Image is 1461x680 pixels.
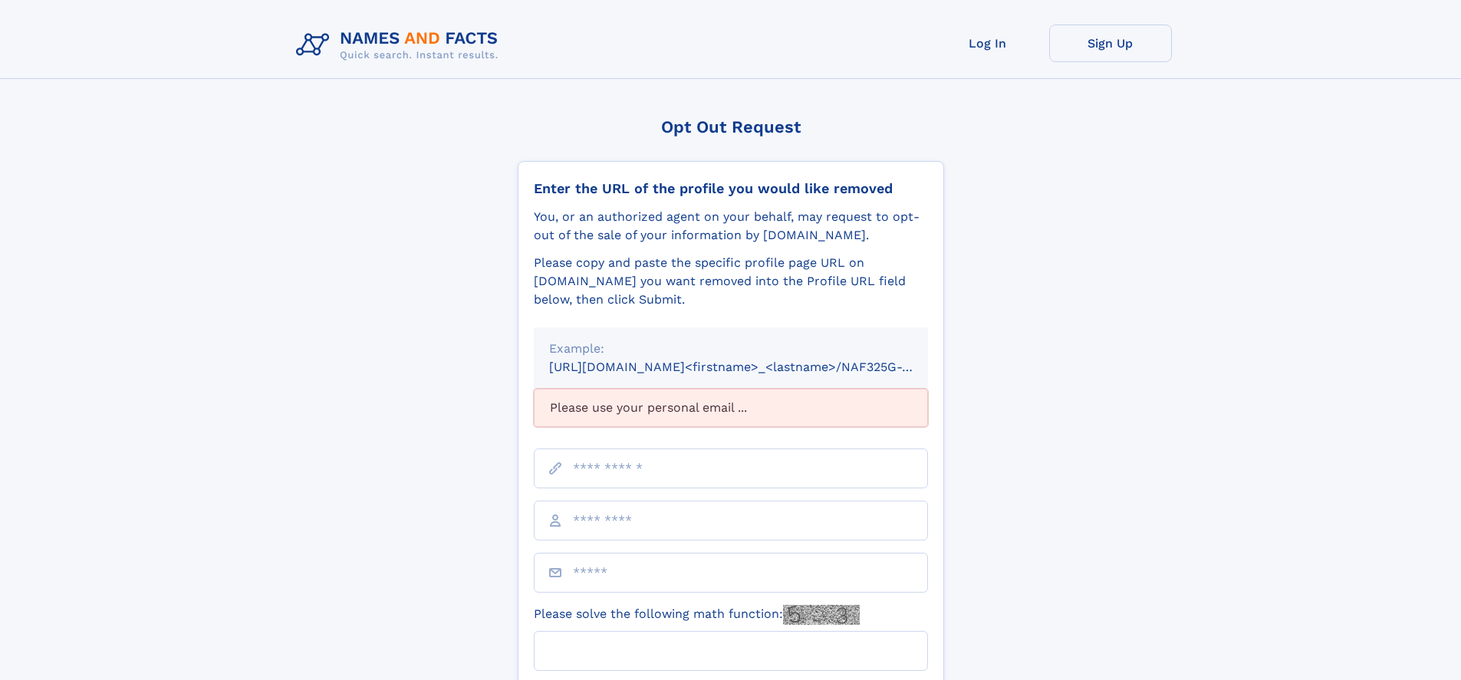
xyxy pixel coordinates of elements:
div: Opt Out Request [518,117,944,136]
a: Log In [926,25,1049,62]
div: Enter the URL of the profile you would like removed [534,180,928,197]
div: You, or an authorized agent on your behalf, may request to opt-out of the sale of your informatio... [534,208,928,245]
div: Example: [549,340,913,358]
div: Please use your personal email ... [534,389,928,427]
small: [URL][DOMAIN_NAME]<firstname>_<lastname>/NAF325G-xxxxxxxx [549,360,957,374]
a: Sign Up [1049,25,1172,62]
div: Please copy and paste the specific profile page URL on [DOMAIN_NAME] you want removed into the Pr... [534,254,928,309]
img: Logo Names and Facts [290,25,511,66]
label: Please solve the following math function: [534,605,860,625]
